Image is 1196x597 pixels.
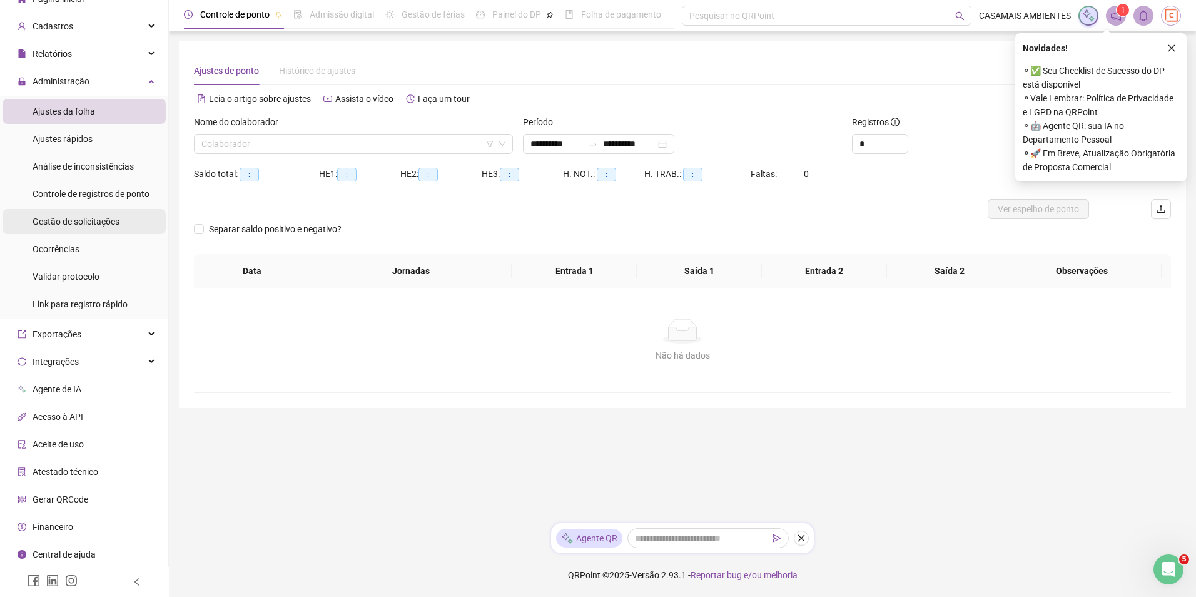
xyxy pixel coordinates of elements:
span: --:-- [500,168,519,181]
span: history [406,94,415,103]
span: close [1167,44,1176,53]
span: linkedin [46,574,59,587]
th: Entrada 1 [512,254,637,288]
span: file-done [293,10,302,19]
img: sparkle-icon.fc2bf0ac1784a2077858766a79e2daf3.svg [561,532,574,545]
th: Data [194,254,310,288]
span: pushpin [275,11,282,19]
th: Observações [1003,254,1162,288]
span: api [18,412,26,421]
div: HE 3: [482,167,563,181]
span: Ajustes da folha [33,106,95,116]
span: 5 [1179,554,1189,564]
span: Link para registro rápido [33,299,128,309]
span: 0 [804,169,809,179]
span: lock [18,77,26,86]
span: Admissão digital [310,9,374,19]
span: qrcode [18,495,26,504]
span: Relatórios [33,49,72,59]
span: Ajustes de ponto [194,66,259,76]
span: user-add [18,22,26,31]
span: Assista o vídeo [335,94,393,104]
span: Separar saldo positivo e negativo? [204,222,347,236]
span: Gestão de solicitações [33,217,119,227]
span: Cadastros [33,21,73,31]
span: send [773,534,781,543]
span: clock-circle [184,10,193,19]
span: --:-- [240,168,259,181]
span: sync [18,357,26,366]
th: Saída 2 [887,254,1012,288]
span: Reportar bug e/ou melhoria [691,570,798,580]
span: Gestão de férias [402,9,465,19]
button: Ver espelho de ponto [988,199,1089,219]
div: H. NOT.: [563,167,644,181]
span: Leia o artigo sobre ajustes [209,94,311,104]
span: Controle de registros de ponto [33,189,149,199]
span: notification [1110,10,1122,21]
span: Registros [852,115,900,129]
span: sun [385,10,394,19]
span: book [565,10,574,19]
span: Folha de pagamento [581,9,661,19]
th: Saída 1 [637,254,762,288]
img: 65236 [1162,6,1180,25]
span: Ocorrências [33,244,79,254]
span: Painel do DP [492,9,541,19]
span: ⚬ 🤖 Agente QR: sua IA no Departamento Pessoal [1023,119,1179,146]
span: --:-- [597,168,616,181]
span: Integrações [33,357,79,367]
span: ⚬ ✅ Seu Checklist de Sucesso do DP está disponível [1023,64,1179,91]
span: Versão [632,570,659,580]
span: ⚬ Vale Lembrar: Política de Privacidade e LGPD na QRPoint [1023,91,1179,119]
span: facebook [28,574,40,587]
span: youtube [323,94,332,103]
span: audit [18,440,26,449]
span: Controle de ponto [200,9,270,19]
span: ⚬ 🚀 Em Breve, Atualização Obrigatória de Proposta Comercial [1023,146,1179,174]
span: filter [486,140,494,148]
span: pushpin [546,11,554,19]
span: Análise de inconsistências [33,161,134,171]
span: down [499,140,506,148]
span: Atestado técnico [33,467,98,477]
label: Período [523,115,561,129]
div: Não há dados [209,349,1156,362]
span: Ajustes rápidos [33,134,93,144]
span: Observações [1013,264,1152,278]
span: info-circle [891,118,900,126]
span: --:-- [337,168,357,181]
span: dollar [18,523,26,531]
span: solution [18,467,26,476]
div: HE 2: [400,167,482,181]
span: Exportações [33,329,81,339]
span: Faça um tour [418,94,470,104]
span: search [955,11,965,21]
span: --:-- [683,168,702,181]
span: Administração [33,76,89,86]
span: Agente de IA [33,384,81,394]
span: export [18,330,26,339]
span: dashboard [476,10,485,19]
iframe: Intercom live chat [1153,554,1183,584]
th: Entrada 2 [762,254,887,288]
div: Agente QR [556,529,622,548]
sup: 1 [1117,4,1129,16]
span: 1 [1121,6,1125,14]
span: Central de ajuda [33,549,96,559]
span: --:-- [418,168,438,181]
span: left [133,578,141,586]
span: instagram [65,574,78,587]
span: to [588,139,598,149]
footer: QRPoint © 2025 - 2.93.1 - [169,553,1196,597]
div: H. TRAB.: [644,167,751,181]
span: file-text [197,94,206,103]
span: file [18,49,26,58]
span: Financeiro [33,522,73,532]
span: Aceite de uso [33,439,84,449]
span: Validar protocolo [33,272,99,282]
img: sparkle-icon.fc2bf0ac1784a2077858766a79e2daf3.svg [1082,9,1095,23]
div: HE 1: [319,167,400,181]
div: Saldo total: [194,167,319,181]
label: Nome do colaborador [194,115,286,129]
